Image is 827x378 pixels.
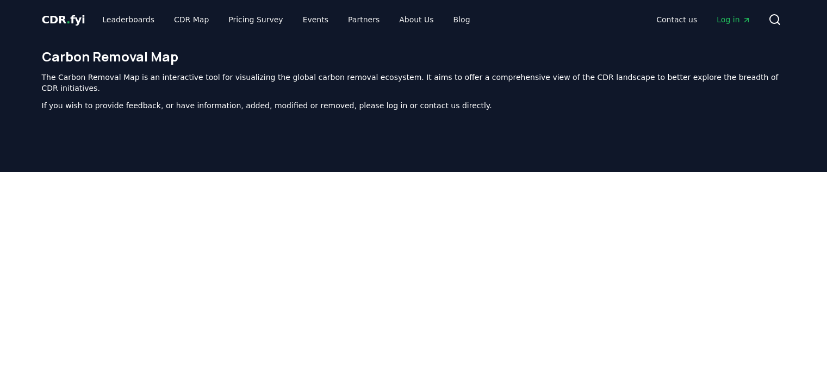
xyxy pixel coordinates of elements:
nav: Main [648,10,759,29]
span: . [66,13,70,26]
a: Blog [445,10,479,29]
a: About Us [390,10,442,29]
a: Contact us [648,10,706,29]
a: CDR.fyi [42,12,85,27]
a: Events [294,10,337,29]
p: If you wish to provide feedback, or have information, added, modified or removed, please log in o... [42,100,786,111]
a: Pricing Survey [220,10,291,29]
a: CDR Map [165,10,217,29]
span: CDR fyi [42,13,85,26]
a: Log in [708,10,759,29]
h1: Carbon Removal Map [42,48,786,65]
span: Log in [717,14,750,25]
a: Leaderboards [94,10,163,29]
p: The Carbon Removal Map is an interactive tool for visualizing the global carbon removal ecosystem... [42,72,786,94]
nav: Main [94,10,478,29]
a: Partners [339,10,388,29]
